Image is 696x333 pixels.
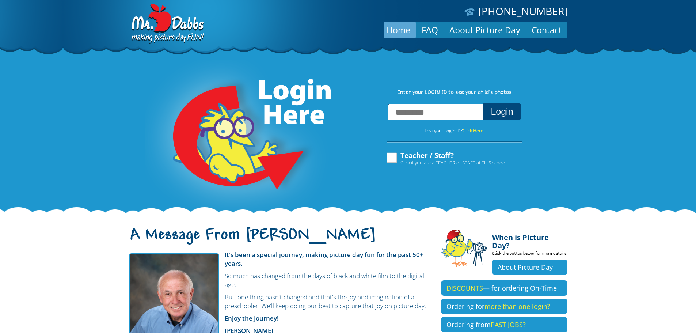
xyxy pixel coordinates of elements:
h4: When is Picture Day? [492,229,567,250]
a: About Picture Day [492,260,567,275]
strong: It's been a special journey, making picture day fun for the past 50+ years. [225,250,423,268]
p: So much has changed from the days of black and white film to the digital age. [129,272,430,289]
h1: A Message From [PERSON_NAME] [129,232,430,247]
span: more than one login? [484,302,550,311]
img: Login Here [145,60,332,214]
button: Login [483,103,521,120]
p: Enter your LOGIN ID to see your child’s photos [380,89,529,97]
label: Teacher / Staff? [386,152,507,166]
img: Dabbs Company [129,4,205,45]
a: DISCOUNTS— for ordering On-Time [441,280,567,296]
a: Ordering formore than one login? [441,299,567,314]
a: FAQ [416,21,444,39]
a: Contact [526,21,567,39]
p: Lost your Login ID? [380,127,529,135]
a: Click Here. [463,128,484,134]
a: Home [381,21,416,39]
a: Ordering fromPAST JOBS? [441,317,567,332]
span: PAST JOBS? [491,320,526,329]
strong: Enjoy the Journey! [225,314,279,322]
a: [PHONE_NUMBER] [478,4,567,18]
span: DISCOUNTS [446,284,483,292]
p: But, one thing hasn't changed and that's the joy and imagination of a preschooler. We'll keep doi... [129,293,430,310]
a: About Picture Day [444,21,526,39]
span: Click if you are a TEACHER or STAFF at THIS school. [400,159,507,166]
p: Click the button below for more details. [492,250,567,260]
